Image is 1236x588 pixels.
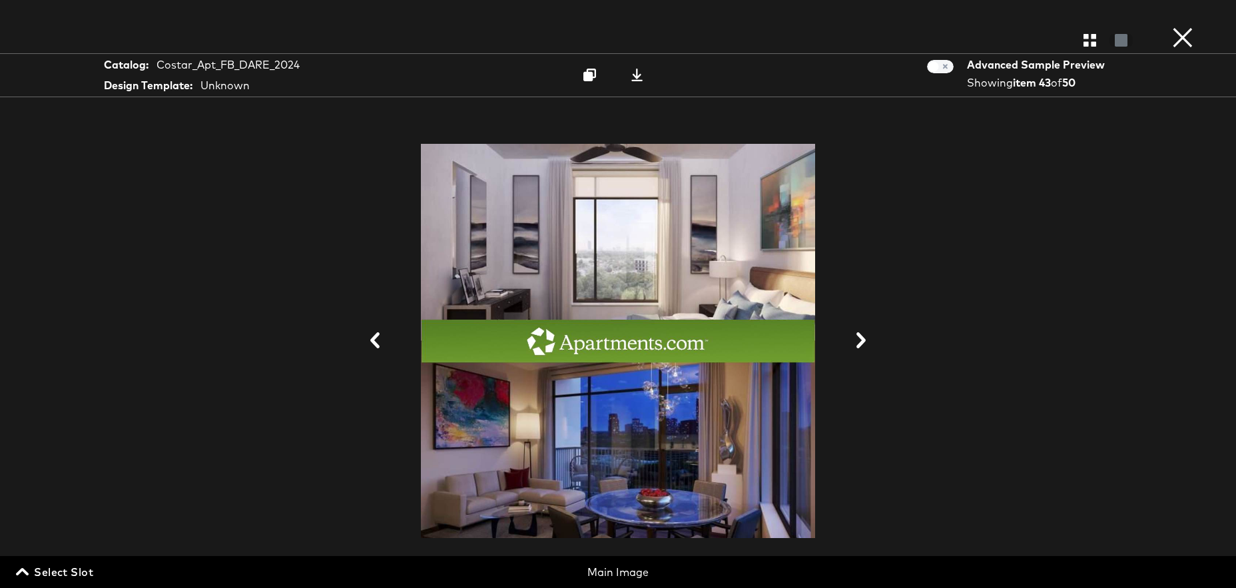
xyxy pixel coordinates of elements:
[1013,76,1051,89] strong: item 43
[420,565,816,580] div: Main Image
[104,78,192,93] strong: Design Template:
[156,57,300,73] div: Costar_Apt_FB_DARE_2024
[967,57,1109,73] div: Advanced Sample Preview
[19,563,93,581] span: Select Slot
[967,75,1109,91] div: Showing of
[200,78,250,93] div: Unknown
[1062,76,1076,89] strong: 50
[104,57,149,73] strong: Catalog:
[13,563,99,581] button: Select Slot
